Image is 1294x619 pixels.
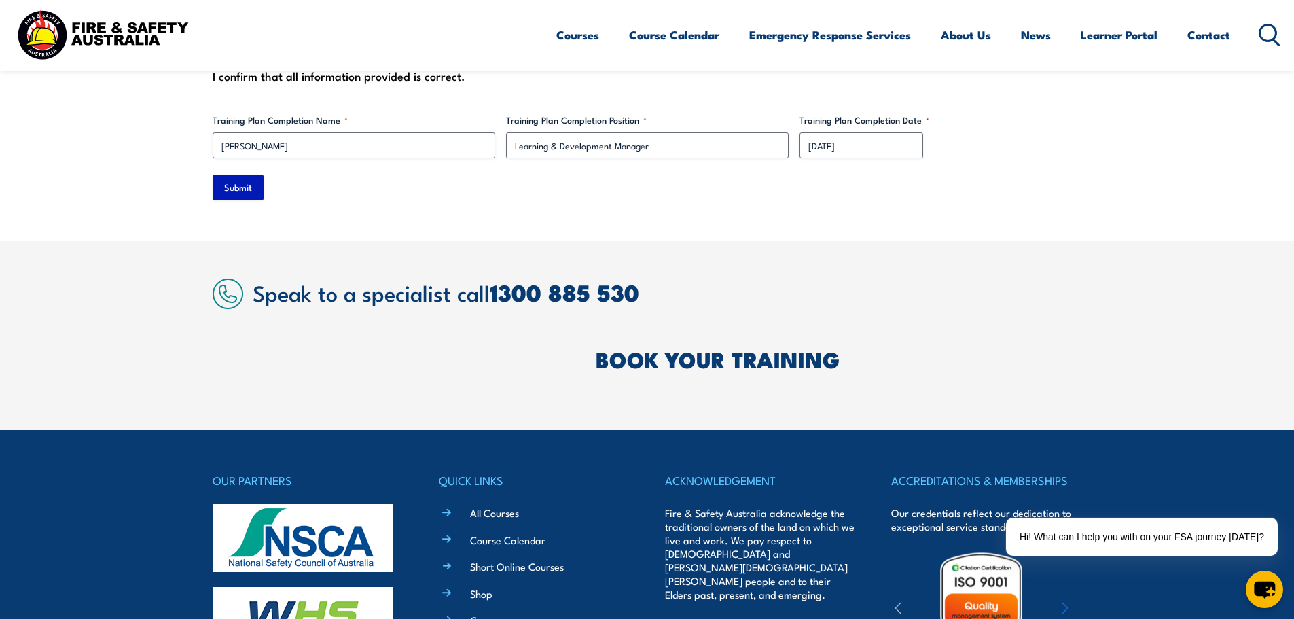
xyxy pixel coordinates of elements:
a: Contact [1187,17,1230,53]
a: Learner Portal [1081,17,1157,53]
a: Emergency Response Services [749,17,911,53]
a: Short Online Courses [470,559,564,573]
label: Training Plan Completion Name [213,113,495,127]
p: Fire & Safety Australia acknowledge the traditional owners of the land on which we live and work.... [665,506,855,601]
a: Course Calendar [470,533,545,547]
div: I confirm that all information provided is correct. [213,66,1082,86]
p: Our credentials reflect our dedication to exceptional service standards. [891,506,1081,533]
a: All Courses [470,506,519,520]
h4: OUR PARTNERS [213,471,403,490]
a: 1300 885 530 [490,274,639,310]
div: Hi! What can I help you with on your FSA journey [DATE]? [1006,518,1278,556]
a: Courses [556,17,599,53]
h2: BOOK YOUR TRAINING [596,349,1082,368]
a: Course Calendar [629,17,719,53]
a: News [1021,17,1051,53]
a: About Us [941,17,991,53]
h4: ACKNOWLEDGEMENT [665,471,855,490]
img: nsca-logo-footer [213,504,393,572]
h4: QUICK LINKS [439,471,629,490]
input: Submit [213,175,264,200]
label: Training Plan Completion Date [799,113,1082,127]
h2: Speak to a specialist call [253,280,1082,304]
label: Training Plan Completion Position [506,113,789,127]
h4: ACCREDITATIONS & MEMBERSHIPS [891,471,1081,490]
input: dd/mm/yyyy [799,132,923,158]
a: Shop [470,586,492,601]
button: chat-button [1246,571,1283,608]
